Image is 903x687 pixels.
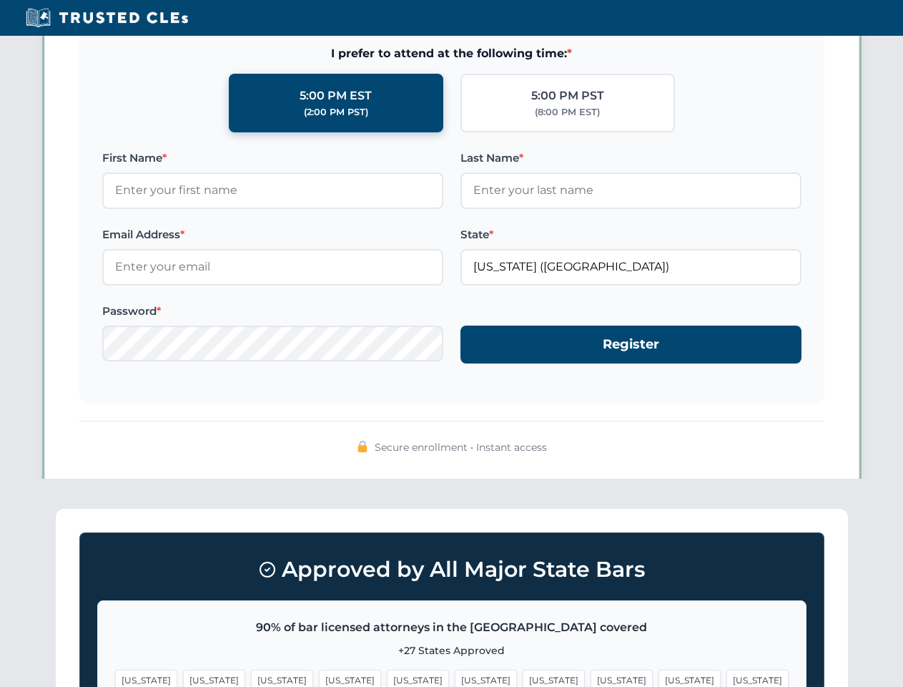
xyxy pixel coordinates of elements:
[300,87,372,105] div: 5:00 PM EST
[102,303,443,320] label: Password
[102,249,443,285] input: Enter your email
[375,439,547,455] span: Secure enrollment • Instant access
[102,150,443,167] label: First Name
[115,618,789,637] p: 90% of bar licensed attorneys in the [GEOGRAPHIC_DATA] covered
[102,172,443,208] input: Enter your first name
[97,550,806,589] h3: Approved by All Major State Bars
[102,226,443,243] label: Email Address
[357,441,368,452] img: 🔒
[102,44,801,63] span: I prefer to attend at the following time:
[460,226,801,243] label: State
[460,249,801,285] input: Florida (FL)
[115,643,789,658] p: +27 States Approved
[535,105,600,120] div: (8:00 PM EST)
[460,150,801,167] label: Last Name
[21,7,192,29] img: Trusted CLEs
[304,105,368,120] div: (2:00 PM PST)
[531,87,604,105] div: 5:00 PM PST
[460,326,801,364] button: Register
[460,172,801,208] input: Enter your last name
